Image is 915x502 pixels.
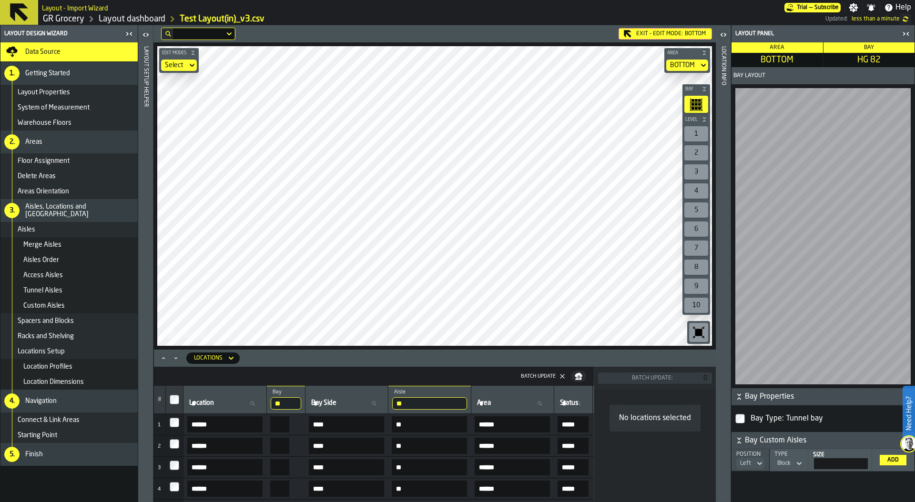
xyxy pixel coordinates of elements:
span: Merge Aisles [23,241,61,249]
span: Tunnel Aisles [23,287,62,294]
span: 2 [158,444,161,449]
div: 3 [684,164,708,180]
label: input-value- [558,416,589,432]
label: HG82A2-locationBay [270,481,301,497]
input: input-value- input-value- [558,438,589,454]
span: — [809,4,813,11]
div: 2 [684,145,708,161]
span: Navigation [25,397,57,405]
input: InputCheckbox-label-react-aria6106566320-:r1tej: [170,395,179,404]
div: 1. [4,66,20,81]
header: Layout Design Wizard [0,25,138,42]
div: DropdownMenuValue-BOTTOM [670,61,695,69]
label: input-value- [558,481,589,497]
div: Layout Setup Helper [142,44,149,500]
label: button-toggle-Close me [899,28,913,40]
li: menu Delete Areas [0,169,138,184]
input: input-value- input-value- [392,459,467,475]
span: Location Profiles [23,363,72,371]
label: input-value- [392,459,467,475]
div: 2. [4,134,20,150]
li: menu Areas [0,131,138,153]
span: Warehouse Floors [18,119,71,127]
span: Getting Started [25,70,70,77]
tag: 0 [702,374,708,382]
span: label [560,399,579,407]
li: menu Finish [0,443,138,466]
label: input-value- [475,459,550,475]
button: button-Batch Update: [598,372,712,384]
span: Racks and Shelving [18,332,74,340]
li: menu Floor Assignment [0,153,138,169]
button: button- [571,371,586,382]
span: Level [683,117,700,122]
span: Data Source [25,48,61,56]
a: logo-header [159,325,213,344]
svg: Reset zoom and position [691,325,706,340]
div: button-toolbar-undefined [682,258,710,277]
div: DropdownMenuValue-none [161,60,197,71]
label: input-value- [187,438,263,454]
div: 4. [4,393,20,409]
div: button-toolbar-undefined [682,181,710,201]
li: menu Areas Orientation [0,184,138,199]
li: menu Locations Setup [0,344,138,359]
label: button-toggle-Close me [122,28,136,40]
input: InputCheckbox-label-react-aria6106566320-:r1s63: [735,414,745,423]
div: button-toolbar-undefined [682,94,710,115]
label: HG8212-locationBay [270,438,301,454]
div: button-toolbar-undefined [682,296,710,315]
div: button-toolbar-undefined [687,321,710,344]
input: input-value- input-value- [187,416,263,432]
span: # [158,396,162,403]
span: Bay [683,87,700,92]
div: button-toolbar-undefined [682,162,710,181]
div: 10 [684,298,708,313]
span: Bay Custom Aisles [745,435,913,446]
span: Access Aisles [23,271,63,279]
label: input-value- [309,459,384,475]
nav: Breadcrumb [42,13,434,25]
li: menu Location Dimensions [0,374,138,390]
span: Subscribe [814,4,839,11]
span: System of Measurement [18,104,90,111]
input: input-value- input-value- [475,481,550,497]
button: button-Add [880,455,906,465]
label: InputCheckbox-label-react-aria6106566320-:r1s63: [735,409,911,428]
label: input-value- [475,438,550,454]
div: 9 [684,279,708,294]
span: Updated: [825,16,848,22]
input: input-value- input-value- [187,438,263,454]
header: Layout Setup Helper [138,25,153,502]
span: Aisles, Locations and [GEOGRAPHIC_DATA] [25,203,134,218]
button: button- [682,115,710,124]
input: input-value- input-value- [392,416,467,432]
input: label [309,397,384,410]
span: Aisles Order [23,256,59,264]
div: Batch Update: [602,375,702,382]
div: button-toolbar-undefined [682,220,710,239]
span: Bay Properties [745,391,913,402]
button: button- [682,84,710,94]
input: input-value- input-value- [187,459,263,475]
div: Add [884,457,903,463]
a: link-to-/wh/i/e451d98b-95f6-4604-91ff-c80219f9c36d/pricing/ [784,3,841,12]
span: Finish [25,451,43,458]
span: Trial [797,4,807,11]
input: input-value- input-value- [187,481,263,497]
input: input-value- input-value- [309,416,384,432]
li: menu Aisles, Locations and Bays [0,199,138,222]
input: label [392,397,467,410]
span: Bay Layout [733,72,765,79]
li: menu System of Measurement [0,100,138,115]
div: button-toolbar-undefined [682,143,710,162]
li: menu Getting Started [0,62,138,85]
li: menu Aisles [0,222,138,237]
li: menu Navigation [0,390,138,412]
header: Layout panel [732,25,915,42]
input: input-value- input-value- [558,416,589,432]
li: menu Custom Aisles [0,298,138,313]
input: react-aria6106566320-:r1s65: react-aria6106566320-:r1s65: [814,458,868,469]
div: Location Info [720,44,727,500]
label: input-value- [392,481,467,497]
